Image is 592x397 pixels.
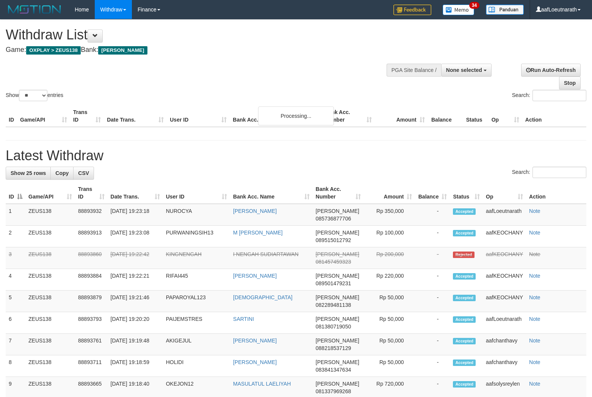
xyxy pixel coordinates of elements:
[453,208,476,215] span: Accepted
[233,230,283,236] a: M [PERSON_NAME]
[98,46,147,55] span: [PERSON_NAME]
[316,359,359,365] span: [PERSON_NAME]
[75,291,107,312] td: 88893879
[25,182,75,204] th: Game/API: activate to sort column ascending
[163,291,230,312] td: PAPAROYAL123
[163,269,230,291] td: RIFAI445
[453,252,474,258] span: Rejected
[17,105,70,127] th: Game/API
[163,226,230,247] td: PURWANINGSIH13
[521,64,581,77] a: Run Auto-Refresh
[6,90,63,101] label: Show entries
[364,291,415,312] td: Rp 50,000
[364,226,415,247] td: Rp 100,000
[75,334,107,355] td: 88893761
[230,182,313,204] th: Bank Acc. Name: activate to sort column ascending
[70,105,104,127] th: Trans ID
[529,381,540,387] a: Note
[50,167,74,180] a: Copy
[163,355,230,377] td: HOLIDI
[529,359,540,365] a: Note
[316,338,359,344] span: [PERSON_NAME]
[316,367,351,373] span: Copy 083841347634 to clipboard
[233,381,291,387] a: MASULATUL LAELIYAH
[75,182,107,204] th: Trans ID: activate to sort column ascending
[6,46,387,54] h4: Game: Bank:
[6,105,17,127] th: ID
[316,259,351,265] span: Copy 081457459323 to clipboard
[11,170,46,176] span: Show 25 rows
[415,247,450,269] td: -
[108,291,163,312] td: [DATE] 19:21:46
[559,77,581,89] a: Stop
[489,105,522,127] th: Op
[108,182,163,204] th: Date Trans.: activate to sort column ascending
[483,204,526,226] td: aafLoeutnarath
[108,269,163,291] td: [DATE] 19:22:21
[108,247,163,269] td: [DATE] 19:22:42
[55,170,69,176] span: Copy
[6,226,25,247] td: 2
[163,334,230,355] td: AKIGEJUL
[19,90,47,101] select: Showentries
[316,237,351,243] span: Copy 089515012792 to clipboard
[163,312,230,334] td: PAIJEMSTRES
[316,208,359,214] span: [PERSON_NAME]
[78,170,89,176] span: CSV
[233,338,277,344] a: [PERSON_NAME]
[316,251,359,257] span: [PERSON_NAME]
[375,105,428,127] th: Amount
[316,324,351,330] span: Copy 081380719050 to clipboard
[387,64,441,77] div: PGA Site Balance /
[316,294,359,300] span: [PERSON_NAME]
[163,247,230,269] td: KINGNENGAH
[486,5,524,15] img: panduan.png
[529,251,540,257] a: Note
[529,230,540,236] a: Note
[6,334,25,355] td: 7
[453,295,476,301] span: Accepted
[25,269,75,291] td: ZEUS138
[25,334,75,355] td: ZEUS138
[6,355,25,377] td: 8
[453,230,476,236] span: Accepted
[25,355,75,377] td: ZEUS138
[230,105,321,127] th: Bank Acc. Name
[364,334,415,355] td: Rp 50,000
[512,90,586,101] label: Search:
[25,226,75,247] td: ZEUS138
[415,355,450,377] td: -
[415,226,450,247] td: -
[25,291,75,312] td: ZEUS138
[316,302,351,308] span: Copy 082289481138 to clipboard
[6,204,25,226] td: 1
[163,204,230,226] td: NUROCYA
[415,334,450,355] td: -
[316,273,359,279] span: [PERSON_NAME]
[6,167,51,180] a: Show 25 rows
[26,46,81,55] span: OXPLAY > ZEUS138
[163,182,230,204] th: User ID: activate to sort column ascending
[25,247,75,269] td: ZEUS138
[73,167,94,180] a: CSV
[526,182,586,204] th: Action
[6,4,63,15] img: MOTION_logo.png
[441,64,492,77] button: None selected
[364,312,415,334] td: Rp 50,000
[453,316,476,323] span: Accepted
[6,312,25,334] td: 6
[364,182,415,204] th: Amount: activate to sort column ascending
[233,251,299,257] a: I NENGAH SUDIARTAWAN
[364,204,415,226] td: Rp 350,000
[167,105,230,127] th: User ID
[529,338,540,344] a: Note
[483,226,526,247] td: aafKEOCHANY
[529,273,540,279] a: Note
[75,247,107,269] td: 88893860
[321,105,374,127] th: Bank Acc. Number
[529,294,540,300] a: Note
[316,230,359,236] span: [PERSON_NAME]
[393,5,431,15] img: Feedback.jpg
[75,269,107,291] td: 88893884
[316,216,351,222] span: Copy 085736877706 to clipboard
